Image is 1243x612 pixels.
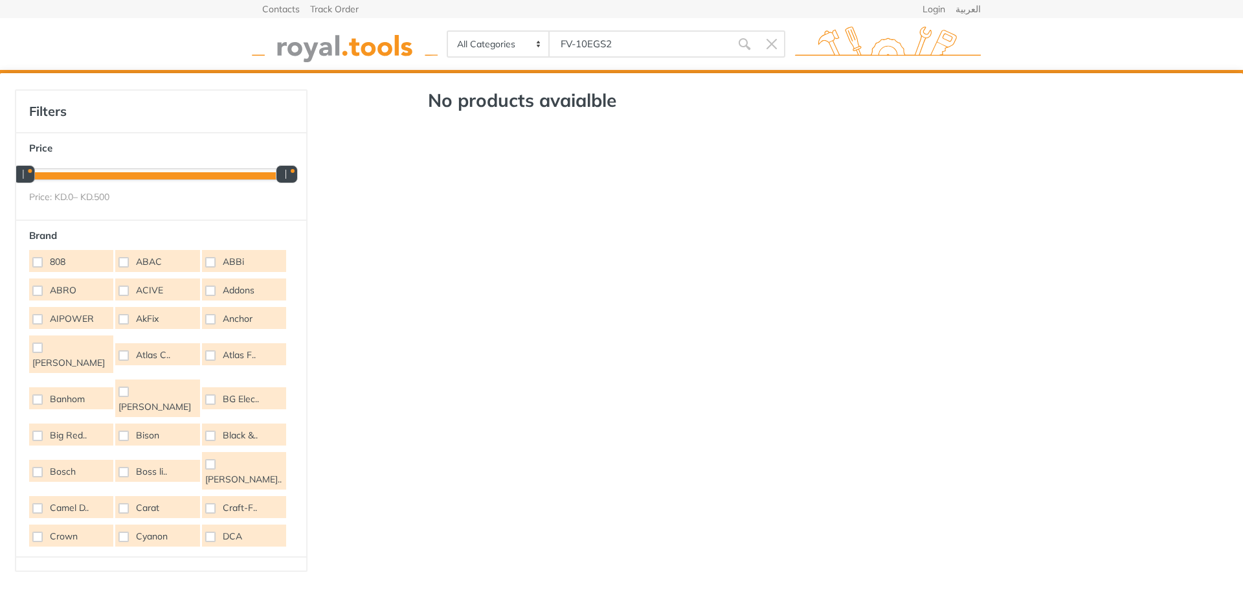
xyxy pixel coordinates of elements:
a: العربية [956,5,981,14]
span: 808 [50,255,65,268]
select: Category [448,32,550,56]
span: BG Elec.. [223,392,259,405]
a: Login [923,5,945,14]
a: Categories [493,70,572,105]
span: ACIVE [136,284,163,297]
span: Black &.. [223,429,258,442]
img: royal.tools Logo [252,27,438,62]
span: Bison [136,429,159,442]
div: Price: KD. – KD. [29,190,293,204]
h4: Filters [29,104,293,119]
img: royal.tools Logo [795,27,981,62]
span: [PERSON_NAME] [118,400,191,413]
a: Track Order [310,5,359,14]
span: Boss li.. [136,465,167,478]
a: 0 [917,70,950,105]
span: Atlas F.. [223,348,256,361]
span: Banhom [50,392,85,405]
span: Big Red.. [50,429,87,442]
a: Our Specialize [633,70,728,105]
span: Atlas C.. [136,348,170,361]
span: ABRO [50,284,76,297]
span: Cyanon [136,530,168,543]
span: Bosch [50,465,76,478]
button: Price [23,139,300,158]
span: 0 [68,191,73,203]
span: [PERSON_NAME].. [205,473,282,486]
span: AkFix [136,312,159,325]
a: Contact Us [786,70,866,105]
a: Offers [728,70,786,105]
input: Site search [550,30,731,58]
button: Brand [23,226,300,245]
span: Carat [136,501,159,514]
span: Crown [50,530,78,543]
span: 500 [94,191,109,203]
span: AIPOWER [50,312,94,325]
span: Camel D.. [50,501,89,514]
a: Contacts [262,5,300,14]
span: Anchor [223,312,252,325]
h3: No products avaialble [428,89,616,111]
span: ABAC [136,255,162,268]
span: DCA [223,530,242,543]
span: Addons [223,284,254,297]
span: Craft-F.. [223,501,257,514]
span: [PERSON_NAME] [32,356,105,369]
span: ABBi [223,255,244,268]
a: Home [439,70,493,105]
